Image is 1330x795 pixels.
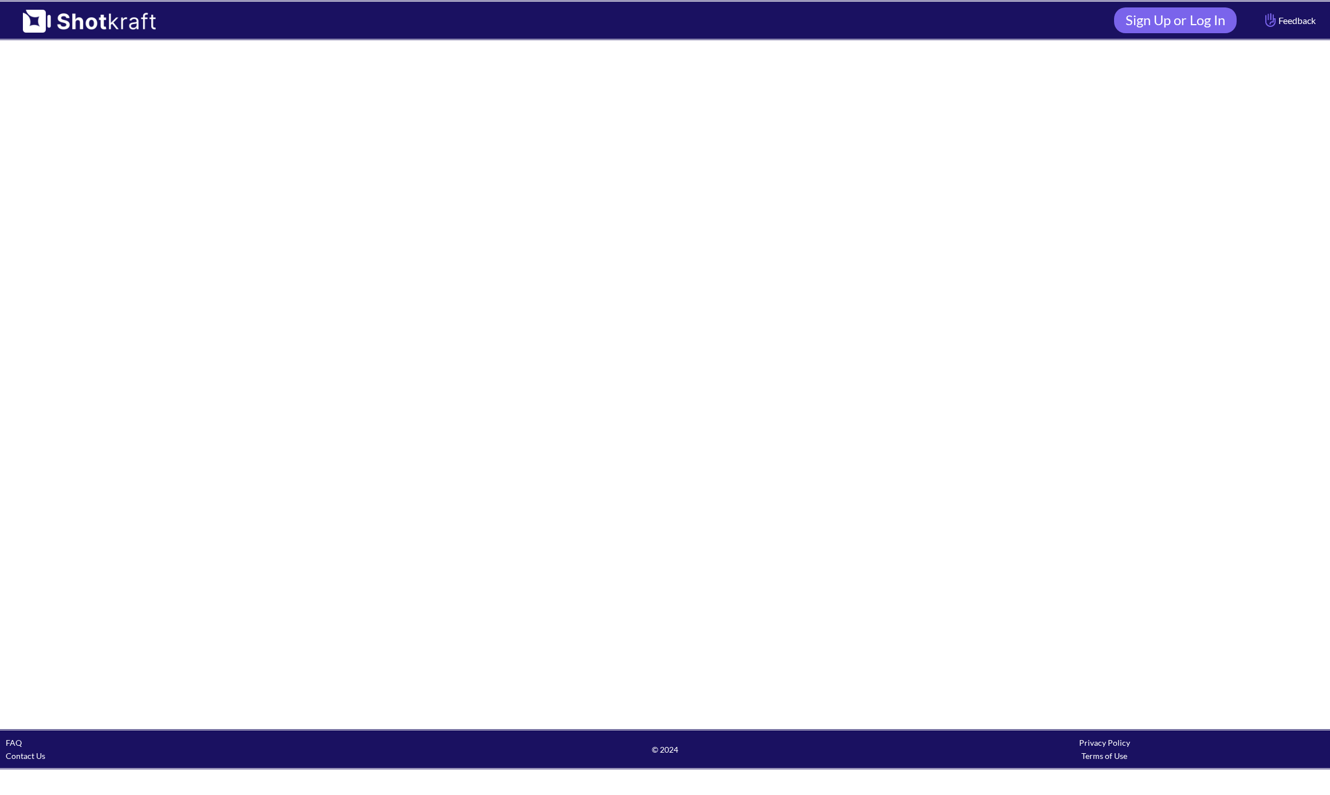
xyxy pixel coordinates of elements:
[6,751,45,761] a: Contact Us
[6,738,22,747] a: FAQ
[1262,14,1316,27] span: Feedback
[445,743,884,756] span: © 2024
[885,736,1324,749] div: Privacy Policy
[1114,7,1237,33] a: Sign Up or Log In
[1262,10,1278,30] img: Hand Icon
[885,749,1324,762] div: Terms of Use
